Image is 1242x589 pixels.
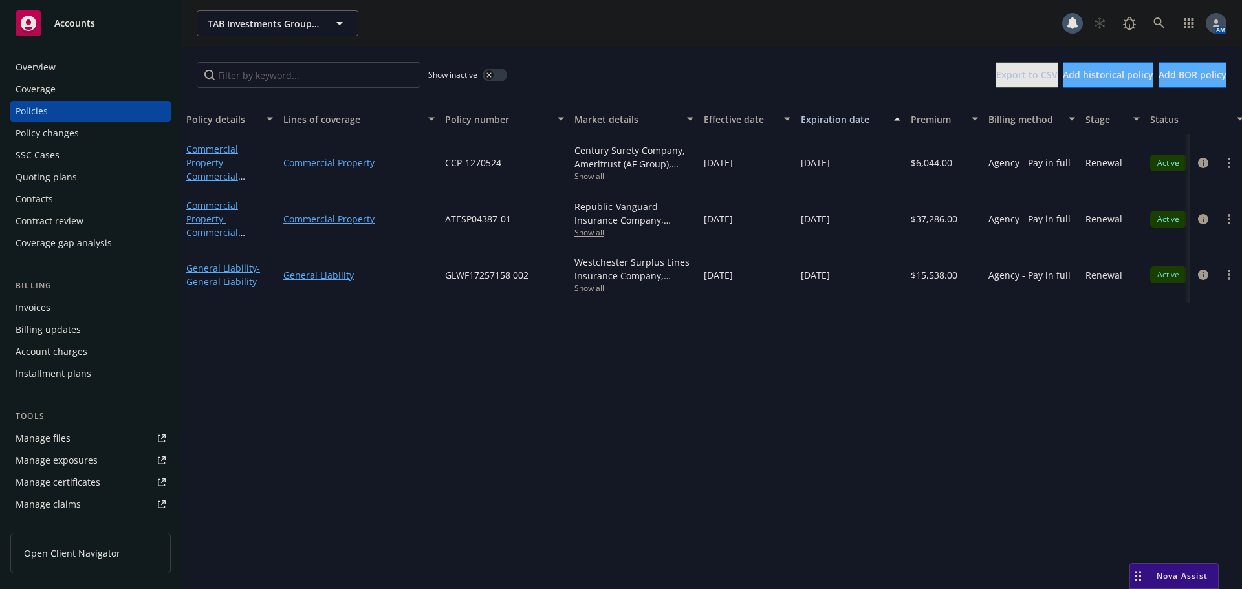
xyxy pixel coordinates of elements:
[1176,10,1202,36] a: Switch app
[16,494,81,515] div: Manage claims
[16,450,98,471] div: Manage exposures
[911,156,952,169] span: $6,044.00
[10,472,171,493] a: Manage certificates
[801,268,830,282] span: [DATE]
[1195,211,1211,227] a: circleInformation
[10,319,171,340] a: Billing updates
[186,143,268,209] a: Commercial Property
[1063,62,1153,88] button: Add historical policy
[796,103,906,134] button: Expiration date
[1130,564,1146,588] div: Drag to move
[16,57,56,78] div: Overview
[283,156,435,169] a: Commercial Property
[1155,213,1181,225] span: Active
[16,79,56,100] div: Coverage
[1221,155,1237,171] a: more
[428,69,477,80] span: Show inactive
[988,268,1071,282] span: Agency - Pay in full
[10,101,171,122] a: Policies
[16,189,53,209] div: Contacts
[1085,156,1122,169] span: Renewal
[1063,69,1153,81] span: Add historical policy
[911,212,957,226] span: $37,286.00
[10,189,171,209] a: Contacts
[197,10,358,36] button: TAB Investments Group LLC
[10,279,171,292] div: Billing
[1221,211,1237,227] a: more
[10,341,171,362] a: Account charges
[996,69,1058,81] span: Export to CSV
[16,123,79,144] div: Policy changes
[445,156,501,169] span: CCP-1270524
[704,212,733,226] span: [DATE]
[16,211,83,231] div: Contract review
[574,227,693,238] span: Show all
[801,156,830,169] span: [DATE]
[10,5,171,41] a: Accounts
[1221,267,1237,283] a: more
[197,62,420,88] input: Filter by keyword...
[1155,157,1181,169] span: Active
[1146,10,1172,36] a: Search
[10,494,171,515] a: Manage claims
[911,112,964,126] div: Premium
[699,103,796,134] button: Effective date
[574,200,693,227] div: Republic-Vanguard Insurance Company, AmTrust Financial Services, Amwins
[906,103,983,134] button: Premium
[1157,570,1208,581] span: Nova Assist
[1155,269,1181,281] span: Active
[10,410,171,423] div: Tools
[186,262,260,288] a: General Liability
[16,428,71,449] div: Manage files
[16,363,91,384] div: Installment plans
[278,103,440,134] button: Lines of coverage
[24,546,120,560] span: Open Client Navigator
[283,112,420,126] div: Lines of coverage
[10,450,171,471] a: Manage exposures
[574,283,693,294] span: Show all
[16,145,60,166] div: SSC Cases
[186,112,259,126] div: Policy details
[10,167,171,187] a: Quoting plans
[801,212,830,226] span: [DATE]
[54,18,95,28] span: Accounts
[801,112,886,126] div: Expiration date
[10,211,171,231] a: Contract review
[983,103,1080,134] button: Billing method
[445,212,511,226] span: ATESP04387-01
[10,123,171,144] a: Policy changes
[445,112,550,126] div: Policy number
[16,319,81,340] div: Billing updates
[569,103,699,134] button: Market details
[10,79,171,100] a: Coverage
[1085,112,1126,126] div: Stage
[208,17,320,30] span: TAB Investments Group LLC
[445,268,528,282] span: GLWF17257158 002
[704,156,733,169] span: [DATE]
[181,103,278,134] button: Policy details
[440,103,569,134] button: Policy number
[16,341,87,362] div: Account charges
[574,171,693,182] span: Show all
[16,167,77,187] div: Quoting plans
[1159,69,1226,81] span: Add BOR policy
[10,428,171,449] a: Manage files
[574,144,693,171] div: Century Surety Company, Ameritrust (AF Group), Amwins
[988,212,1071,226] span: Agency - Pay in full
[988,112,1061,126] div: Billing method
[283,212,435,226] a: Commercial Property
[1087,10,1113,36] a: Start snowing
[283,268,435,282] a: General Liability
[10,297,171,318] a: Invoices
[1080,103,1145,134] button: Stage
[1129,563,1219,589] button: Nova Assist
[10,233,171,253] a: Coverage gap analysis
[10,145,171,166] a: SSC Cases
[1195,155,1211,171] a: circleInformation
[16,516,76,537] div: Manage BORs
[16,472,100,493] div: Manage certificates
[704,112,776,126] div: Effective date
[1159,62,1226,88] button: Add BOR policy
[1195,267,1211,283] a: circleInformation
